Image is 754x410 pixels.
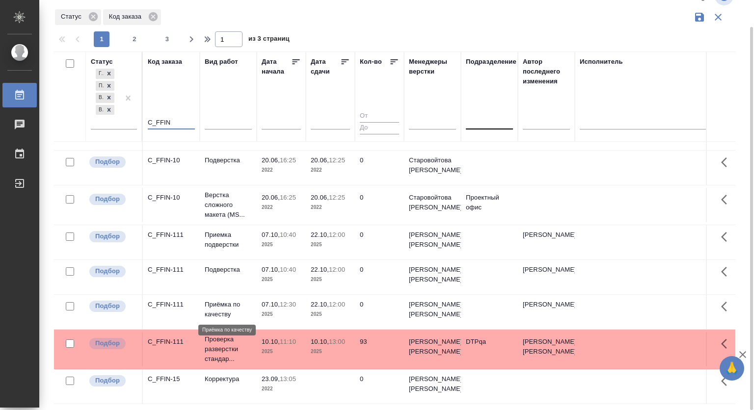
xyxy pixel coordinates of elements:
[262,275,301,284] p: 2025
[409,193,456,212] p: Старовойтова [PERSON_NAME]
[518,332,575,366] td: [PERSON_NAME] [PERSON_NAME]
[409,300,456,319] p: [PERSON_NAME] [PERSON_NAME]
[262,240,301,250] p: 2025
[580,57,623,67] div: Исполнитель
[311,156,329,164] p: 20.06,
[262,165,301,175] p: 2022
[280,375,296,383] p: 13:05
[262,266,280,273] p: 07.10,
[329,338,345,345] p: 13:00
[280,266,296,273] p: 10:40
[518,260,575,294] td: [PERSON_NAME]
[248,33,290,47] span: из 3 страниц
[280,338,296,345] p: 11:10
[715,332,739,356] button: Здесь прячутся важные кнопки
[109,12,145,22] p: Код заказа
[280,231,296,238] p: 10:40
[262,347,301,357] p: 2025
[148,57,182,67] div: Код заказа
[262,231,280,238] p: 07.10,
[205,57,238,67] div: Вид работ
[355,260,404,294] td: 0
[409,374,456,394] p: [PERSON_NAME] [PERSON_NAME]
[95,68,115,80] div: Готов к работе, Подбор, В ожидании, В работе
[409,230,456,250] p: [PERSON_NAME] [PERSON_NAME]
[409,57,456,77] div: Менеджеры верстки
[360,122,399,134] input: До
[91,57,113,67] div: Статус
[148,300,195,309] div: C_FFIN-111
[466,57,516,67] div: Подразделение
[355,225,404,259] td: 0
[311,266,329,273] p: 22.10,
[95,231,120,241] p: Подбор
[262,301,280,308] p: 07.10,
[205,190,252,220] p: Верстка сложного макета (MS...
[329,231,345,238] p: 12:00
[148,155,195,165] div: C_FFIN-10
[311,338,329,345] p: 10.10,
[205,374,252,384] p: Корректура
[127,34,142,44] span: 2
[355,332,404,366] td: 93
[96,105,104,115] div: В работе
[95,338,120,348] p: Подбор
[409,265,456,284] p: [PERSON_NAME] [PERSON_NAME]
[148,337,195,347] div: C_FFIN-111
[715,295,739,318] button: Здесь прячутся важные кнопки
[88,193,137,206] div: Можно подбирать исполнителей
[96,81,104,91] div: Подбор
[148,230,195,240] div: C_FFIN-111
[355,295,404,329] td: 0
[88,155,137,169] div: Можно подбирать исполнителей
[311,57,340,77] div: Дата сдачи
[88,300,137,313] div: Можно подбирать исполнителей
[88,374,137,387] div: Можно подбирать исполнителей
[720,356,744,381] button: 🙏
[409,337,456,357] p: [PERSON_NAME] [PERSON_NAME]
[95,157,120,167] p: Подбор
[311,165,350,175] p: 2022
[724,358,740,379] span: 🙏
[715,369,739,393] button: Здесь прячутся важные кнопки
[262,338,280,345] p: 10.10,
[311,301,329,308] p: 22.10,
[205,265,252,275] p: Подверстка
[96,69,104,79] div: Готов к работе
[715,151,739,174] button: Здесь прячутся важные кнопки
[329,301,345,308] p: 12:00
[96,93,104,103] div: В ожидании
[61,12,85,22] p: Статус
[360,110,399,123] input: От
[709,8,727,26] button: Сбросить фильтры
[103,9,161,25] div: Код заказа
[88,265,137,278] div: Можно подбирать исполнителей
[55,9,101,25] div: Статус
[148,265,195,275] div: C_FFIN-111
[262,194,280,201] p: 20.06,
[262,384,301,394] p: 2022
[262,57,291,77] div: Дата начала
[715,225,739,249] button: Здесь прячутся важные кнопки
[329,266,345,273] p: 12:00
[88,230,137,243] div: Можно подбирать исполнителей
[329,194,345,201] p: 12:25
[95,80,115,92] div: Готов к работе, Подбор, В ожидании, В работе
[205,300,252,319] p: Приёмка по качеству
[205,334,252,364] p: Проверка разверстки стандар...
[262,203,301,212] p: 2022
[262,309,301,319] p: 2025
[690,8,709,26] button: Сохранить фильтры
[280,194,296,201] p: 16:25
[262,375,280,383] p: 23.09,
[205,155,252,165] p: Подверстка
[518,295,575,329] td: [PERSON_NAME]
[95,194,120,204] p: Подбор
[355,151,404,185] td: 0
[160,34,175,44] span: 3
[355,188,404,222] td: 0
[355,369,404,404] td: 0
[311,309,350,319] p: 2025
[311,203,350,212] p: 2022
[205,230,252,250] p: Приемка подверстки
